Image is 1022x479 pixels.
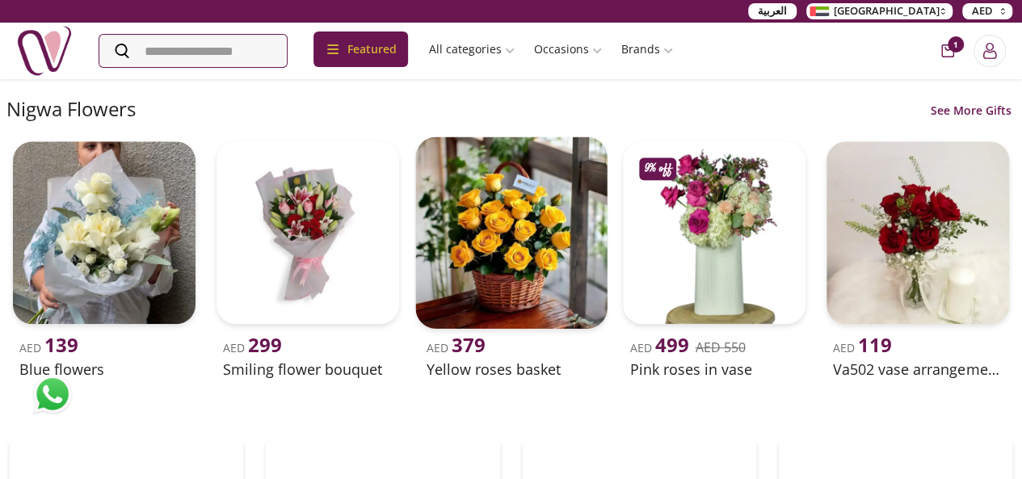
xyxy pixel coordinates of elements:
[644,161,671,177] p: 9%
[658,161,671,177] span: off
[6,135,202,384] a: uae-gifts-Blue flowersAED 139Blue flowers
[941,44,954,57] button: cart-button
[19,358,189,380] h2: Blue flowers
[833,340,892,355] span: AED
[616,135,812,384] a: uae-gifts-Pink Roses in Vase9% offAED 499AED 550Pink roses in vase
[223,340,282,355] span: AED
[623,141,805,324] img: uae-gifts-Pink Roses in Vase
[858,331,892,358] span: 119
[452,331,486,358] span: 379
[217,141,399,324] img: uae-gifts-Smiling Flower Bouquet
[927,103,1016,119] a: See More Gifts
[695,338,745,356] del: AED 550
[962,3,1012,19] button: AED
[223,358,393,380] h2: Smiling flower bouquet
[612,35,683,64] a: Brands
[654,331,688,358] span: 499
[974,35,1006,67] button: Login
[629,358,799,380] h2: Pink roses in vase
[44,331,78,358] span: 139
[13,141,196,324] img: uae-gifts-Blue flowers
[758,3,787,19] span: العربية
[806,3,953,19] button: [GEOGRAPHIC_DATA]
[427,358,596,380] h2: Yellow roses basket
[32,374,73,414] img: whatsapp
[826,141,1009,324] img: uae-gifts-VA502 Vase Arrangement 5
[313,32,408,67] div: Featured
[948,36,964,53] span: 1
[419,35,524,64] a: All categories
[6,96,136,122] h2: Nigwa Flowers
[524,35,612,64] a: Occasions
[972,3,993,19] span: AED
[427,340,486,355] span: AED
[414,135,609,384] a: uae-gifts-Yellow Roses BasketAED 379Yellow roses basket
[629,340,688,355] span: AED
[834,3,940,19] span: [GEOGRAPHIC_DATA]
[16,23,73,79] img: Nigwa-uae-gifts
[810,6,829,16] img: Arabic_dztd3n.png
[820,135,1016,384] a: uae-gifts-VA502 Vase Arrangement 5AED 119Va502 vase arrangement 5
[248,331,282,358] span: 299
[99,35,287,67] input: Search
[833,358,1003,380] h2: Va502 vase arrangement 5
[19,340,78,355] span: AED
[210,135,406,384] a: uae-gifts-Smiling Flower BouquetAED 299Smiling flower bouquet
[415,137,607,328] img: uae-gifts-Yellow Roses Basket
